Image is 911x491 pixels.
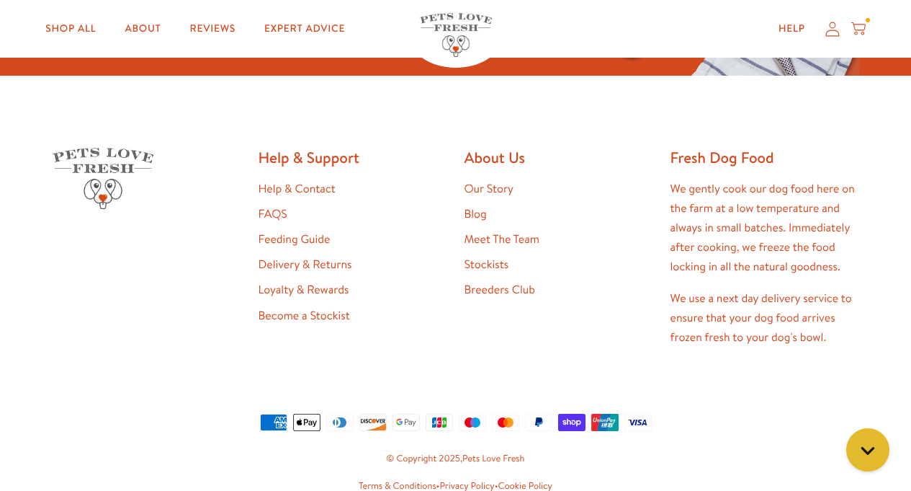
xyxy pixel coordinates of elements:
a: Stockists [465,257,509,273]
small: © Copyright 2025, [53,451,859,467]
a: Blog [465,206,487,222]
h2: About Us [465,148,653,167]
iframe: Gorgias live chat window [598,65,897,426]
a: Reviews [179,14,247,43]
a: Expert Advice [253,14,356,43]
a: Shop All [34,14,107,43]
iframe: Gorgias live chat messenger [839,423,897,477]
img: Pets Love Fresh [53,148,153,209]
a: Breeders Club [465,282,535,298]
a: Our Story [465,181,514,197]
h2: Help & Support [259,148,447,167]
a: FAQS [259,206,287,222]
a: Loyalty & Rewards [259,282,349,298]
a: Delivery & Returns [259,257,352,273]
a: Become a Stockist [259,308,350,324]
a: Meet The Team [465,231,539,247]
a: Help [767,14,817,43]
a: About [113,14,172,43]
a: Pets Love Fresh [462,452,524,465]
a: Help & Contact [259,181,336,197]
a: Feeding Guide [259,231,331,247]
img: Pets Love Fresh [420,13,492,57]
